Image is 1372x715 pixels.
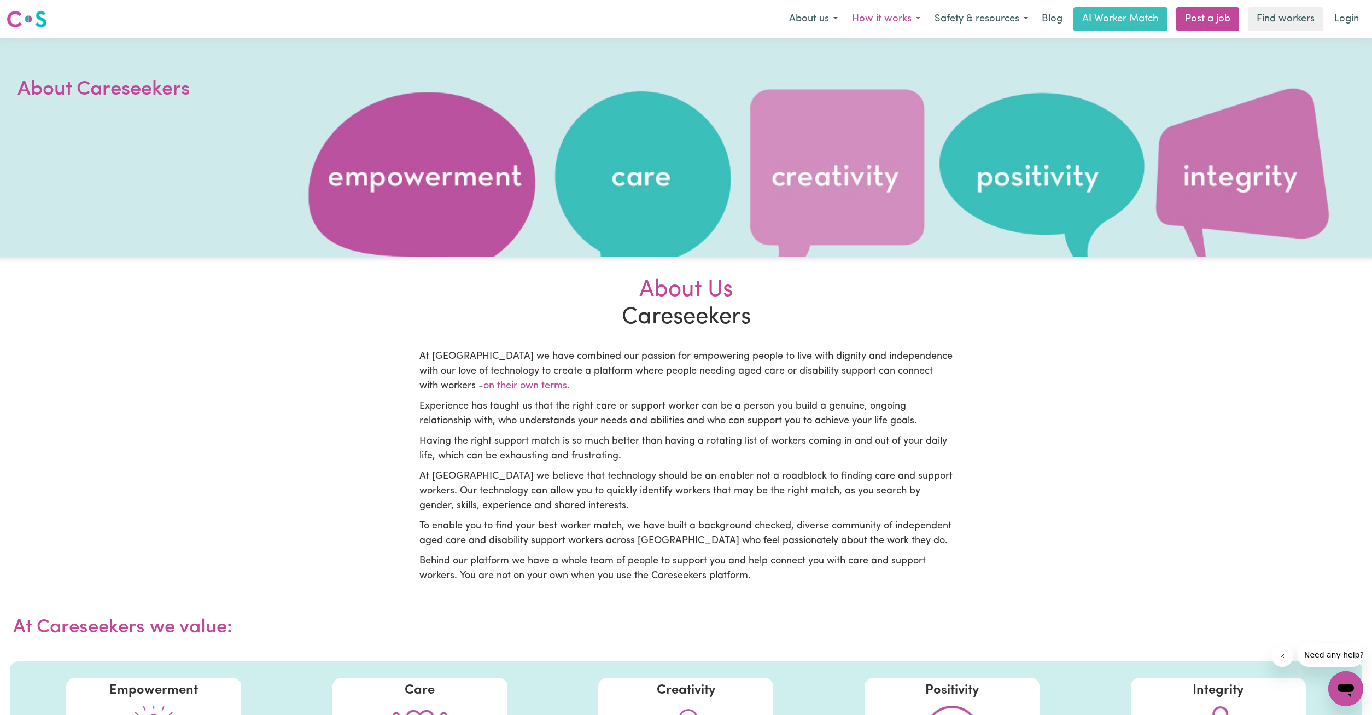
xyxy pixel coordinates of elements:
[109,684,198,697] span: Empowerment
[413,277,960,332] h2: Careseekers
[419,434,953,464] p: Having the right support match is so much better than having a rotating list of workers coming in...
[419,469,953,514] p: At [GEOGRAPHIC_DATA] we believe that technology should be an enabler not a roadblock to finding c...
[419,519,953,549] p: To enable you to find your best worker match, we have built a background checked, diverse communi...
[419,554,953,584] p: Behind our platform we have a whole team of people to support you and help connect you with care ...
[7,8,66,16] span: Need any help?
[1328,671,1363,706] iframe: Button to launch messaging window
[927,8,1035,31] button: Safety & resources
[419,277,953,304] div: About Us
[7,9,47,29] img: Careseekers logo
[1328,7,1365,31] a: Login
[419,350,953,394] p: At [GEOGRAPHIC_DATA] we have combined our passion for empowering people to live with dignity and ...
[7,7,47,32] a: Careseekers logo
[1073,7,1167,31] a: AI Worker Match
[1271,645,1293,667] iframe: Close message
[1298,643,1363,667] iframe: Message from company
[657,684,715,697] span: Creativity
[4,603,1368,653] h2: At Careseekers we value:
[405,684,435,697] span: Care
[845,8,927,31] button: How it works
[1035,7,1069,31] a: Blog
[1176,7,1239,31] a: Post a job
[782,8,845,31] button: About us
[483,381,570,391] span: on their own terms.
[1193,684,1243,697] span: Integrity
[419,399,953,429] p: Experience has taught us that the right care or support worker can be a person you build a genuin...
[17,75,280,104] h1: About Careseekers
[925,684,979,697] span: Positivity
[1248,7,1323,31] a: Find workers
